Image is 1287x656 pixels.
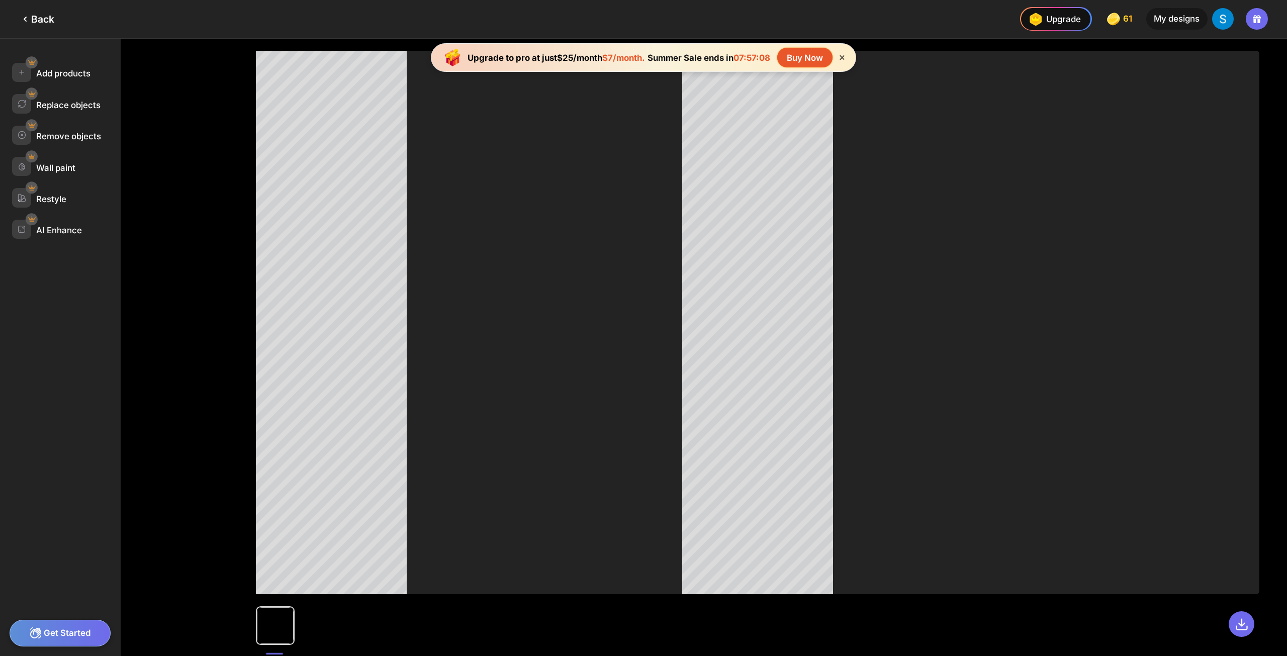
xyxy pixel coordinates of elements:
[557,53,602,63] span: $25/month
[1026,10,1045,29] img: upgrade-nav-btn-icon.gif
[1146,8,1208,30] div: My designs
[36,225,82,235] div: AI Enhance
[1123,14,1134,24] span: 61
[733,53,770,63] span: 07:57:08
[645,53,773,63] div: Summer Sale ends in
[36,68,90,78] div: Add products
[36,194,66,204] div: Restyle
[36,100,101,110] div: Replace objects
[19,13,54,25] div: Back
[777,48,833,67] div: Buy Now
[36,163,75,173] div: Wall paint
[1026,10,1081,29] div: Upgrade
[441,46,465,70] img: upgrade-banner-new-year-icon.gif
[468,53,645,63] div: Upgrade to pro at just
[10,620,111,646] div: Get Started
[1212,8,1234,30] img: AGNmyxYihm8l598JkQ6AFcG4kEmHdCaW9cSkmZaIlas=s96-c
[36,131,101,141] div: Remove objects
[602,53,645,63] span: $7/month.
